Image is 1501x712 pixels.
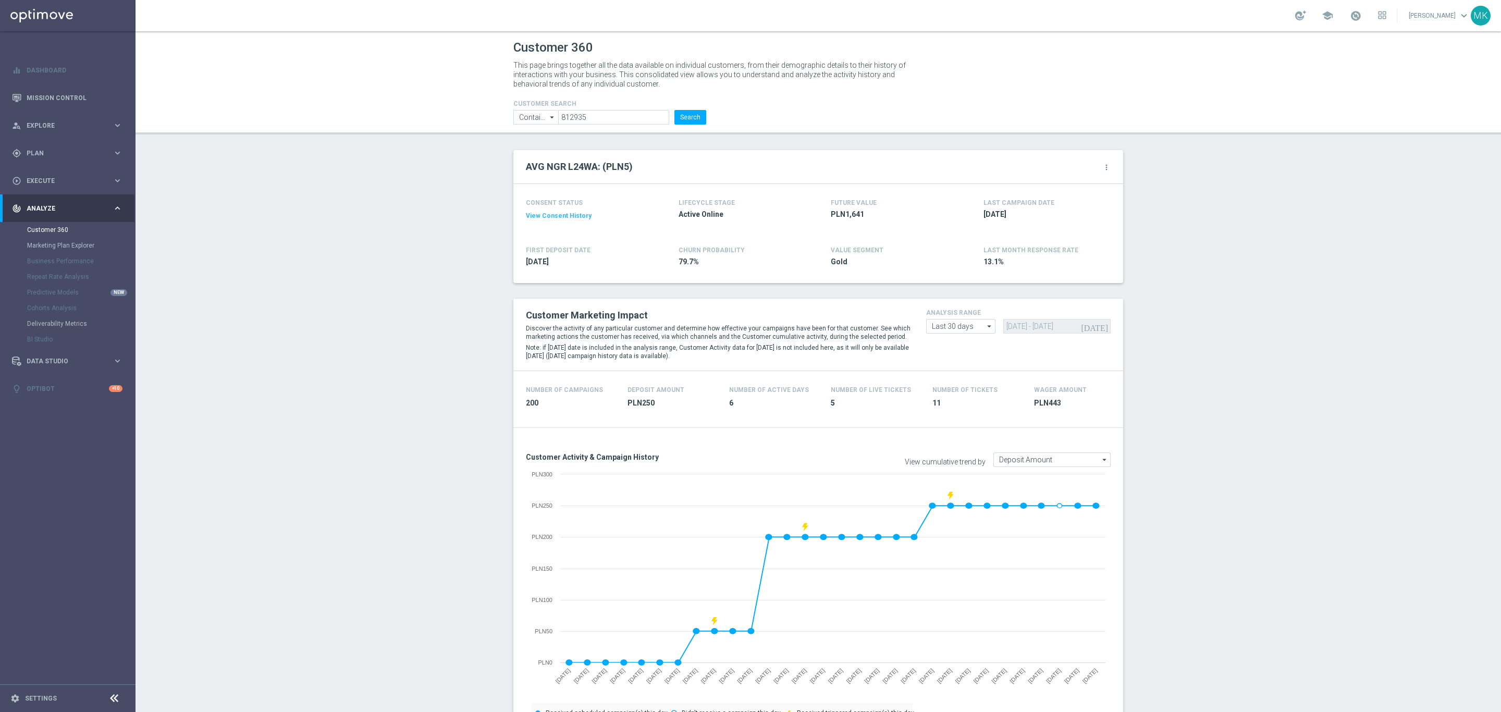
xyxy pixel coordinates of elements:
[532,502,552,509] text: PLN250
[27,375,109,402] a: Optibot
[27,253,134,269] div: Business Performance
[11,385,123,393] button: lightbulb Optibot +10
[526,247,590,254] h4: FIRST DEPOSIT DATE
[10,694,20,703] i: settings
[11,357,123,365] button: Data Studio keyboard_arrow_right
[905,458,986,467] label: View cumulative trend by
[881,667,899,684] text: [DATE]
[547,111,558,124] i: arrow_drop_down
[831,257,953,267] span: Gold
[718,667,735,684] text: [DATE]
[983,199,1054,206] h4: LAST CAMPAIGN DATE
[12,149,113,158] div: Plan
[990,667,1007,684] text: [DATE]
[985,320,995,333] i: arrow_drop_down
[791,667,808,684] text: [DATE]
[926,309,1111,316] h4: analysis range
[11,149,123,157] button: gps_fixed Plan keyboard_arrow_right
[1008,667,1026,684] text: [DATE]
[809,667,826,684] text: [DATE]
[12,84,122,112] div: Mission Control
[679,210,801,219] span: Active Online
[27,241,108,250] a: Marketing Plan Explorer
[558,110,669,125] input: Enter CID, Email, name or phone
[27,226,108,234] a: Customer 360
[679,199,735,206] h4: LIFECYCLE STAGE
[1458,10,1470,21] span: keyboard_arrow_down
[932,386,998,394] h4: Number Of Tickets
[12,176,113,186] div: Execute
[627,667,644,684] text: [DATE]
[27,56,122,84] a: Dashboard
[27,285,134,300] div: Predictive Models
[645,667,662,684] text: [DATE]
[831,386,911,394] h4: Number Of Live Tickets
[25,695,57,702] a: Settings
[526,398,615,408] span: 200
[1027,667,1044,684] text: [DATE]
[12,66,21,75] i: equalizer
[27,178,113,184] span: Execute
[1034,386,1087,394] h4: Wager Amount
[609,667,626,684] text: [DATE]
[113,203,122,213] i: keyboard_arrow_right
[1408,8,1471,23] a: [PERSON_NAME]keyboard_arrow_down
[526,324,911,341] p: Discover the activity of any particular customer and determine how effective your campaigns have ...
[936,667,953,684] text: [DATE]
[526,161,633,173] h2: AVG NGR L24WA: (PLN5)
[27,222,134,238] div: Customer 360
[538,659,552,666] text: PLN0
[1063,667,1080,684] text: [DATE]
[27,150,113,156] span: Plan
[526,212,592,220] button: View Consent History
[113,356,122,366] i: keyboard_arrow_right
[1100,453,1110,467] i: arrow_drop_down
[526,452,810,462] h3: Customer Activity & Campaign History
[12,384,21,394] i: lightbulb
[1102,163,1111,171] i: more_vert
[983,257,1105,267] span: 13.1%
[27,332,134,347] div: BI Studio
[736,667,753,684] text: [DATE]
[11,204,123,213] button: track_changes Analyze keyboard_arrow_right
[109,385,122,392] div: +10
[113,148,122,158] i: keyboard_arrow_right
[513,40,1123,55] h1: Customer 360
[699,667,717,684] text: [DATE]
[12,176,21,186] i: play_circle_outline
[918,667,935,684] text: [DATE]
[827,667,844,684] text: [DATE]
[27,238,134,253] div: Marketing Plan Explorer
[12,121,21,130] i: person_search
[11,177,123,185] button: play_circle_outline Execute keyboard_arrow_right
[772,667,790,684] text: [DATE]
[831,398,920,408] span: 5
[27,316,134,332] div: Deliverability Metrics
[1034,398,1123,408] span: PLN443
[113,176,122,186] i: keyboard_arrow_right
[12,204,113,213] div: Analyze
[682,667,699,684] text: [DATE]
[12,56,122,84] div: Dashboard
[27,269,134,285] div: Repeat Rate Analysis
[954,667,971,684] text: [DATE]
[926,319,995,334] input: Last 30 days
[532,597,552,603] text: PLN100
[110,289,127,296] div: NEW
[27,358,113,364] span: Data Studio
[1471,6,1491,26] div: MK
[572,667,589,684] text: [DATE]
[554,667,571,684] text: [DATE]
[27,84,122,112] a: Mission Control
[674,110,706,125] button: Search
[590,667,608,684] text: [DATE]
[532,471,552,477] text: PLN300
[11,121,123,130] button: person_search Explore keyboard_arrow_right
[679,247,745,254] span: CHURN PROBABILITY
[972,667,989,684] text: [DATE]
[831,199,877,206] h4: FUTURE VALUE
